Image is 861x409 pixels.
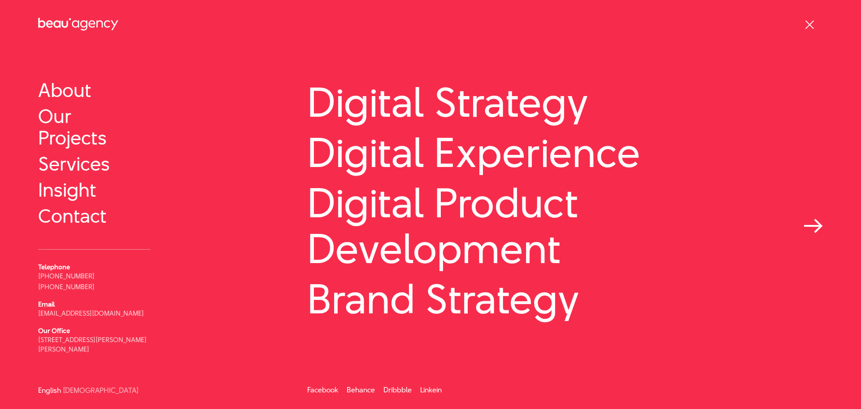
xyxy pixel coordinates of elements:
[38,326,70,335] b: Our Office
[38,335,150,354] p: [STREET_ADDRESS][PERSON_NAME][PERSON_NAME]
[307,79,823,125] a: Digital Strategy
[63,387,139,394] a: [DEMOGRAPHIC_DATA]
[307,276,823,322] a: Brand Strategy
[383,385,412,395] a: Dribbble
[38,387,61,394] a: English
[307,130,823,176] a: Digital Experience
[38,205,150,227] a: Contact
[38,271,95,281] a: [PHONE_NUMBER]
[38,299,55,309] b: Email
[38,308,144,318] a: [EMAIL_ADDRESS][DOMAIN_NAME]
[38,153,150,175] a: Services
[307,180,823,272] a: Digital Product Development
[420,385,442,395] a: Linkein
[38,179,150,201] a: Insight
[38,262,70,272] b: Telephone
[38,282,95,291] a: [PHONE_NUMBER]
[307,385,338,395] a: Facebook
[38,106,150,149] a: Our Projects
[38,79,150,101] a: About
[347,385,375,395] a: Behance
